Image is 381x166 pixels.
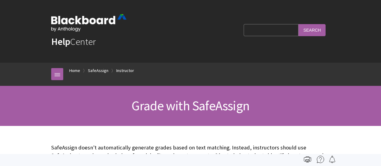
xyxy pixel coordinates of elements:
img: Follow this page [329,156,336,163]
a: SafeAssign [88,67,108,74]
strong: Help [51,36,70,48]
a: Home [69,67,80,74]
img: Print [304,156,311,163]
a: HelpCenter [51,36,96,48]
img: More help [317,156,324,163]
a: Instructor [116,67,134,74]
img: Blackboard by Anthology [51,14,126,32]
input: Search [298,24,326,36]
span: Grade with SafeAssign [132,97,249,114]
